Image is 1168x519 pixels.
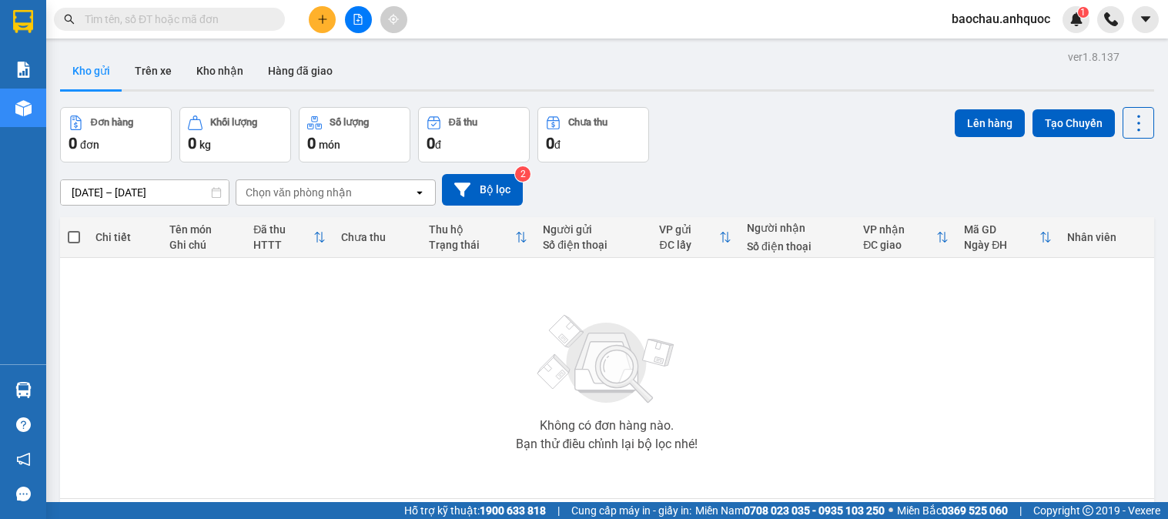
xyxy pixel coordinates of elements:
[319,139,340,151] span: món
[964,223,1039,236] div: Mã GD
[429,239,516,251] div: Trạng thái
[540,420,674,432] div: Không có đơn hàng nào.
[1139,12,1153,26] span: caret-down
[210,117,257,128] div: Khối lượng
[955,109,1025,137] button: Lên hàng
[388,14,399,25] span: aim
[345,6,372,33] button: file-add
[530,306,684,414] img: svg+xml;base64,PHN2ZyBjbGFzcz0ibGlzdC1wbHVnX19zdmciIHhtbG5zPSJodHRwOi8vd3d3LnczLm9yZy8yMDAwL3N2Zy...
[246,185,352,200] div: Chọn văn phòng nhận
[184,52,256,89] button: Kho nhận
[404,502,546,519] span: Hỗ trợ kỹ thuật:
[16,487,31,501] span: message
[1083,505,1093,516] span: copyright
[449,117,477,128] div: Đã thu
[1078,7,1089,18] sup: 1
[863,239,936,251] div: ĐC giao
[69,134,77,152] span: 0
[380,6,407,33] button: aim
[299,107,410,162] button: Số lượng0món
[353,14,363,25] span: file-add
[64,14,75,25] span: search
[1069,12,1083,26] img: icon-new-feature
[554,139,561,151] span: đ
[546,134,554,152] span: 0
[537,107,649,162] button: Chưa thu0đ
[199,139,211,151] span: kg
[659,223,719,236] div: VP gửi
[442,174,523,206] button: Bộ lọc
[1067,231,1146,243] div: Nhân viên
[169,223,238,236] div: Tên món
[246,217,333,258] th: Toggle SortBy
[421,217,536,258] th: Toggle SortBy
[169,239,238,251] div: Ghi chú
[1132,6,1159,33] button: caret-down
[60,107,172,162] button: Đơn hàng0đơn
[60,52,122,89] button: Kho gửi
[515,166,530,182] sup: 2
[413,186,426,199] svg: open
[956,217,1059,258] th: Toggle SortBy
[253,239,313,251] div: HTTT
[330,117,369,128] div: Số lượng
[95,231,154,243] div: Chi tiết
[15,62,32,78] img: solution-icon
[179,107,291,162] button: Khối lượng0kg
[855,217,956,258] th: Toggle SortBy
[317,14,328,25] span: plus
[480,504,546,517] strong: 1900 633 818
[897,502,1008,519] span: Miền Bắc
[747,240,848,253] div: Số điện thoại
[568,117,607,128] div: Chưa thu
[1019,502,1022,519] span: |
[1104,12,1118,26] img: phone-icon
[307,134,316,152] span: 0
[122,52,184,89] button: Trên xe
[939,9,1063,28] span: baochau.anhquoc
[91,117,133,128] div: Đơn hàng
[253,223,313,236] div: Đã thu
[1032,109,1115,137] button: Tạo Chuyến
[747,222,848,234] div: Người nhận
[651,217,739,258] th: Toggle SortBy
[695,502,885,519] span: Miền Nam
[16,452,31,467] span: notification
[1080,7,1086,18] span: 1
[571,502,691,519] span: Cung cấp máy in - giấy in:
[942,504,1008,517] strong: 0369 525 060
[256,52,345,89] button: Hàng đã giao
[15,100,32,116] img: warehouse-icon
[659,239,719,251] div: ĐC lấy
[516,438,698,450] div: Bạn thử điều chỉnh lại bộ lọc nhé!
[61,180,229,205] input: Select a date range.
[309,6,336,33] button: plus
[863,223,936,236] div: VP nhận
[964,239,1039,251] div: Ngày ĐH
[744,504,885,517] strong: 0708 023 035 - 0935 103 250
[13,10,33,33] img: logo-vxr
[1068,49,1119,65] div: ver 1.8.137
[543,239,644,251] div: Số điện thoại
[80,139,99,151] span: đơn
[85,11,266,28] input: Tìm tên, số ĐT hoặc mã đơn
[429,223,516,236] div: Thu hộ
[557,502,560,519] span: |
[188,134,196,152] span: 0
[435,139,441,151] span: đ
[889,507,893,514] span: ⚪️
[543,223,644,236] div: Người gửi
[427,134,435,152] span: 0
[15,382,32,398] img: warehouse-icon
[16,417,31,432] span: question-circle
[418,107,530,162] button: Đã thu0đ
[341,231,413,243] div: Chưa thu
